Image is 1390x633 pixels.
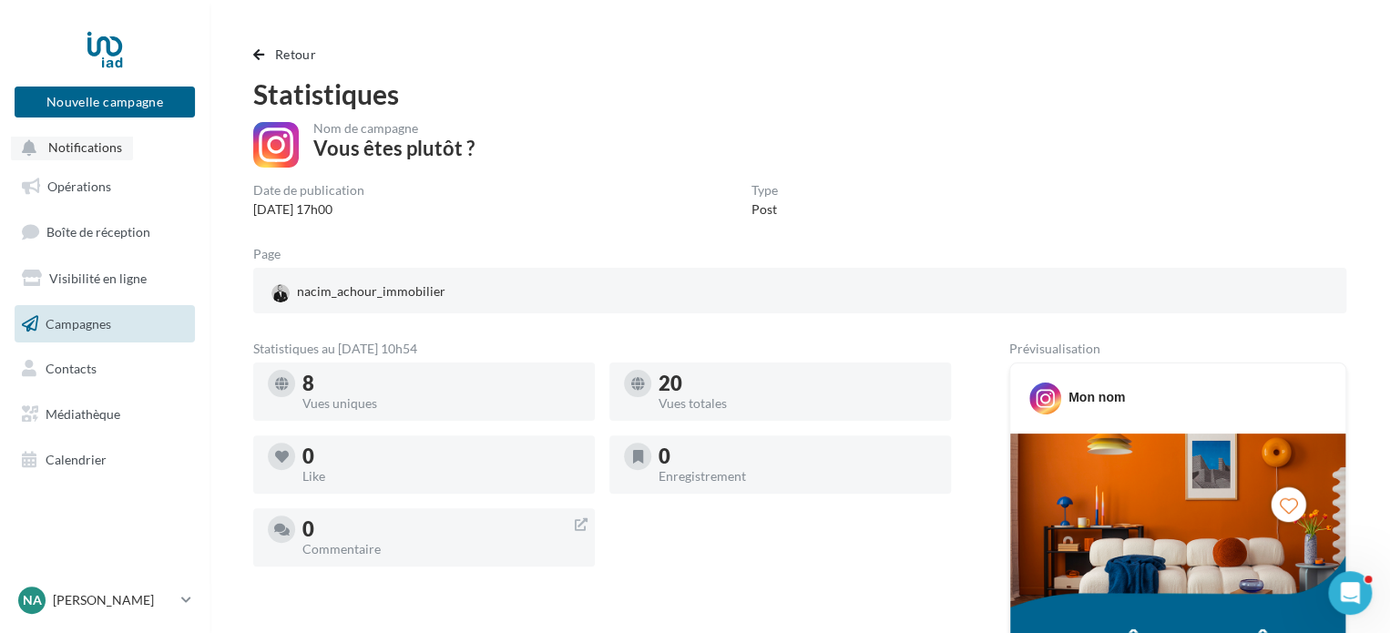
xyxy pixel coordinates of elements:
a: NA [PERSON_NAME] [15,583,195,618]
p: [PERSON_NAME] [53,591,174,609]
div: Enregistrement [659,470,936,483]
div: Statistiques au [DATE] 10h54 [253,342,951,355]
span: Opérations [47,179,111,194]
div: Vues totales [659,397,936,410]
div: Prévisualisation [1009,342,1346,355]
div: Mon nom [1068,388,1125,406]
div: 0 [659,446,936,466]
span: Notifications [48,140,122,156]
div: Date de publication [253,184,364,197]
div: Commentaire [302,543,580,556]
span: Retour [275,46,316,62]
span: NA [23,591,42,609]
a: Campagnes [11,305,199,343]
span: Calendrier [46,452,107,467]
span: Contacts [46,361,97,376]
div: 0 [302,446,580,466]
span: Médiathèque [46,406,120,422]
a: Calendrier [11,441,199,479]
div: Post [751,200,778,219]
a: Opérations [11,168,199,206]
button: Retour [253,44,323,66]
span: Campagnes [46,315,111,331]
a: Médiathèque [11,395,199,434]
div: Vues uniques [302,397,580,410]
div: Page [253,248,295,260]
div: Nom de campagne [313,122,475,135]
a: Contacts [11,350,199,388]
div: 20 [659,373,936,393]
span: Boîte de réception [46,224,150,240]
span: Visibilité en ligne [49,271,147,286]
div: [DATE] 17h00 [253,200,364,219]
iframe: Intercom live chat [1328,571,1372,615]
div: Like [302,470,580,483]
div: Type [751,184,778,197]
div: nacim_achour_immobilier [268,279,449,306]
a: Boîte de réception [11,212,199,251]
a: nacim_achour_immobilier [268,279,622,306]
div: Vous êtes plutôt ? [313,138,475,158]
div: 0 [302,519,580,539]
div: Statistiques [253,80,1346,107]
button: Nouvelle campagne [15,87,195,117]
a: Visibilité en ligne [11,260,199,298]
div: 8 [302,373,580,393]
